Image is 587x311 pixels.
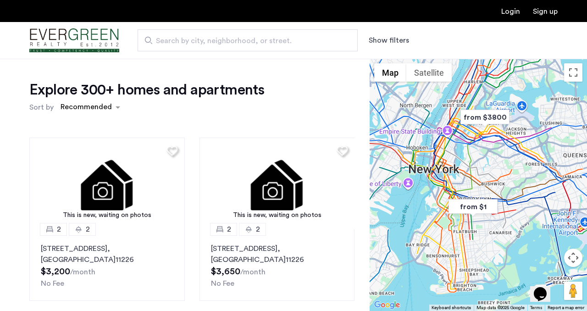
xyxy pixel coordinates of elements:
[199,138,355,229] a: This is new, waiting on photos
[41,243,173,265] p: [STREET_ADDRESS] 11226
[372,299,402,311] img: Google
[476,305,525,310] span: Map data ©2025 Google
[59,101,112,115] div: Recommended
[227,224,231,235] span: 2
[138,29,358,51] input: Apartment Search
[211,243,343,265] p: [STREET_ADDRESS] 11226
[501,8,520,15] a: Login
[29,229,185,301] a: 22[STREET_ADDRESS], [GEOGRAPHIC_DATA]11226No Fee
[34,211,180,220] div: This is new, waiting on photos
[445,196,501,217] div: from $1
[41,280,64,287] span: No Fee
[432,305,471,311] button: Keyboard shortcuts
[29,102,54,113] label: Sort by
[199,138,355,229] img: 3.gif
[374,63,406,82] button: Show street map
[29,23,119,58] img: logo
[530,305,542,311] a: Terms
[29,23,119,58] a: Cazamio Logo
[530,274,559,302] iframe: chat widget
[548,305,584,311] a: Report a map error
[533,8,558,15] a: Registration
[457,107,513,128] div: from $3800
[56,99,125,116] ng-select: sort-apartment
[564,282,582,300] button: Drag Pegman onto the map to open Street View
[211,267,240,276] span: $3,650
[369,35,409,46] button: Show or hide filters
[211,280,234,287] span: No Fee
[564,249,582,267] button: Map camera controls
[564,63,582,82] button: Toggle fullscreen view
[86,224,90,235] span: 2
[256,224,260,235] span: 2
[199,229,355,301] a: 22[STREET_ADDRESS], [GEOGRAPHIC_DATA]11226No Fee
[204,211,350,220] div: This is new, waiting on photos
[240,268,266,276] sub: /month
[70,268,95,276] sub: /month
[57,224,61,235] span: 2
[406,63,452,82] button: Show satellite imagery
[29,138,185,229] img: 3.gif
[156,35,332,46] span: Search by city, neighborhood, or street.
[29,81,264,99] h1: Explore 300+ homes and apartments
[41,267,70,276] span: $3,200
[372,299,402,311] a: Open this area in Google Maps (opens a new window)
[29,138,185,229] a: This is new, waiting on photos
